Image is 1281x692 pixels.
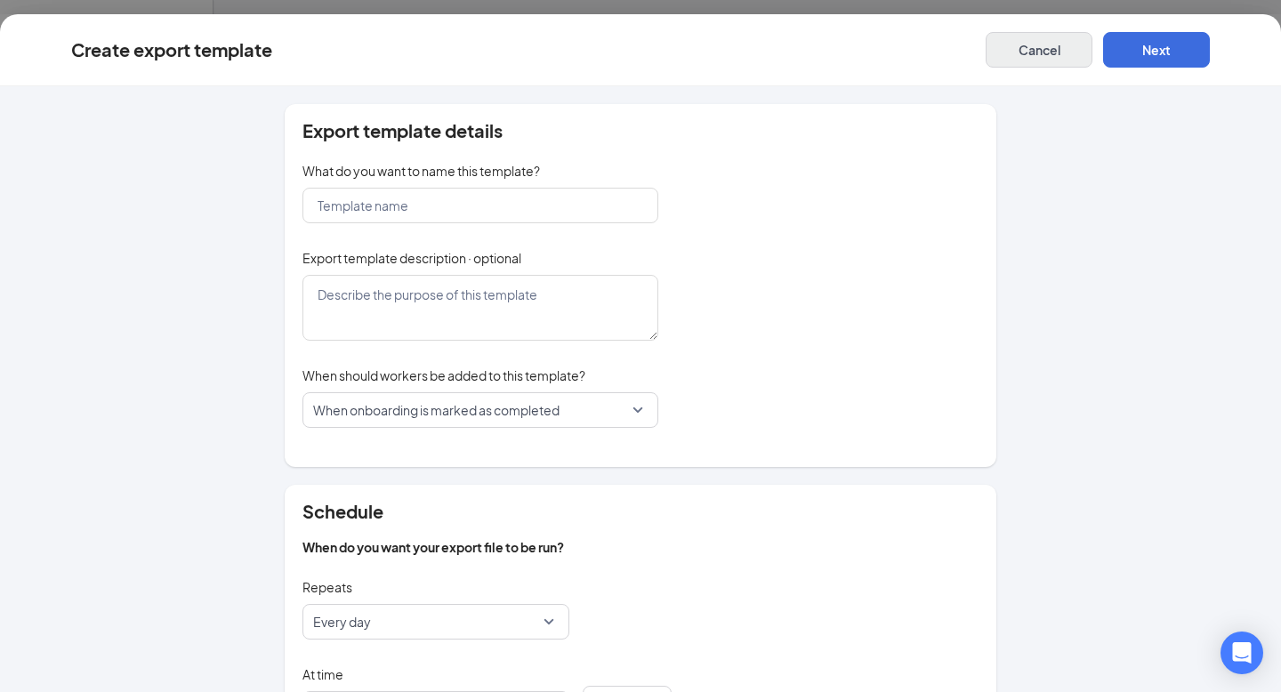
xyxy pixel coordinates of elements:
[302,503,979,520] span: Schedule
[313,605,371,639] span: Every day
[302,122,979,140] span: Export template details
[1221,632,1263,674] div: Open Intercom Messenger
[302,664,343,684] label: At time
[302,248,521,268] label: Export template description · optional
[302,161,540,181] label: What do you want to name this template?
[986,32,1092,68] button: Cancel
[302,577,352,597] label: Repeats
[313,393,560,427] span: When onboarding is marked as completed
[302,538,979,556] span: When do you want your export file to be run?
[71,40,272,60] div: Create export template
[302,366,585,385] label: When should workers be added to this template?
[1103,32,1210,68] button: Next
[302,188,658,223] input: Template name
